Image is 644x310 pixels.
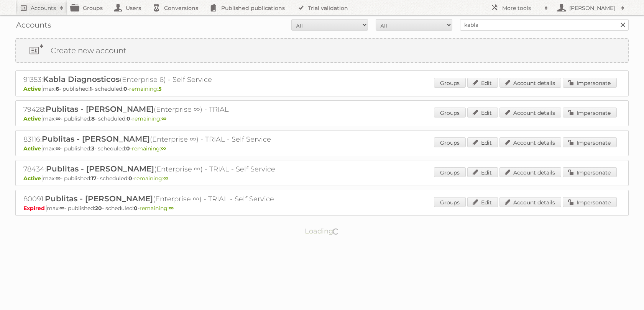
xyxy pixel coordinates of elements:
span: remaining: [132,145,166,152]
a: Account details [499,78,561,88]
strong: 17 [91,175,97,182]
h2: More tools [502,4,540,12]
strong: 0 [134,205,138,212]
strong: 8 [91,115,95,122]
a: Groups [434,78,466,88]
p: max: - published: - scheduled: - [23,115,621,122]
p: max: - published: - scheduled: - [23,205,621,212]
span: Publitas - [PERSON_NAME] [42,134,150,144]
strong: ∞ [56,115,61,122]
a: Edit [467,108,498,117]
a: Impersonate [563,108,617,117]
strong: ∞ [56,145,61,152]
strong: ∞ [56,175,61,182]
strong: 5 [158,85,161,92]
a: Account details [499,197,561,207]
span: remaining: [129,85,161,92]
span: Publitas - [PERSON_NAME] [45,194,153,203]
a: Groups [434,197,466,207]
strong: 6 [56,85,59,92]
strong: 0 [126,145,130,152]
a: Create new account [16,39,628,62]
p: max: - published: - scheduled: - [23,85,621,92]
a: Impersonate [563,78,617,88]
span: remaining: [140,205,174,212]
a: Edit [467,167,498,177]
span: remaining: [132,115,166,122]
p: max: - published: - scheduled: - [23,175,621,182]
h2: 91353: (Enterprise 6) - Self Service [23,75,292,85]
span: remaining: [134,175,168,182]
a: Groups [434,167,466,177]
strong: 0 [127,115,130,122]
strong: 20 [95,205,102,212]
span: Active [23,145,43,152]
h2: Accounts [31,4,56,12]
a: Impersonate [563,137,617,147]
strong: 1 [90,85,92,92]
strong: ∞ [163,175,168,182]
a: Edit [467,78,498,88]
h2: 79428: (Enterprise ∞) - TRIAL [23,104,292,114]
h2: [PERSON_NAME] [567,4,617,12]
h2: 83116: (Enterprise ∞) - TRIAL - Self Service [23,134,292,144]
span: Active [23,115,43,122]
span: Active [23,175,43,182]
a: Groups [434,137,466,147]
span: Expired [23,205,47,212]
a: Impersonate [563,197,617,207]
p: max: - published: - scheduled: - [23,145,621,152]
span: Kabla Diagnosticos [43,75,120,84]
a: Edit [467,197,498,207]
span: Publitas - [PERSON_NAME] [46,104,154,114]
span: Active [23,85,43,92]
a: Impersonate [563,167,617,177]
strong: 0 [123,85,127,92]
h2: 80091: (Enterprise ∞) - TRIAL - Self Service [23,194,292,204]
strong: ∞ [161,115,166,122]
strong: ∞ [169,205,174,212]
strong: 3 [91,145,94,152]
strong: ∞ [161,145,166,152]
a: Account details [499,108,561,117]
p: Loading [281,224,364,239]
a: Groups [434,108,466,117]
a: Account details [499,167,561,177]
a: Edit [467,137,498,147]
strong: 0 [128,175,132,182]
strong: ∞ [59,205,64,212]
a: Account details [499,137,561,147]
h2: 78434: (Enterprise ∞) - TRIAL - Self Service [23,164,292,174]
span: Publitas - [PERSON_NAME] [46,164,154,173]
